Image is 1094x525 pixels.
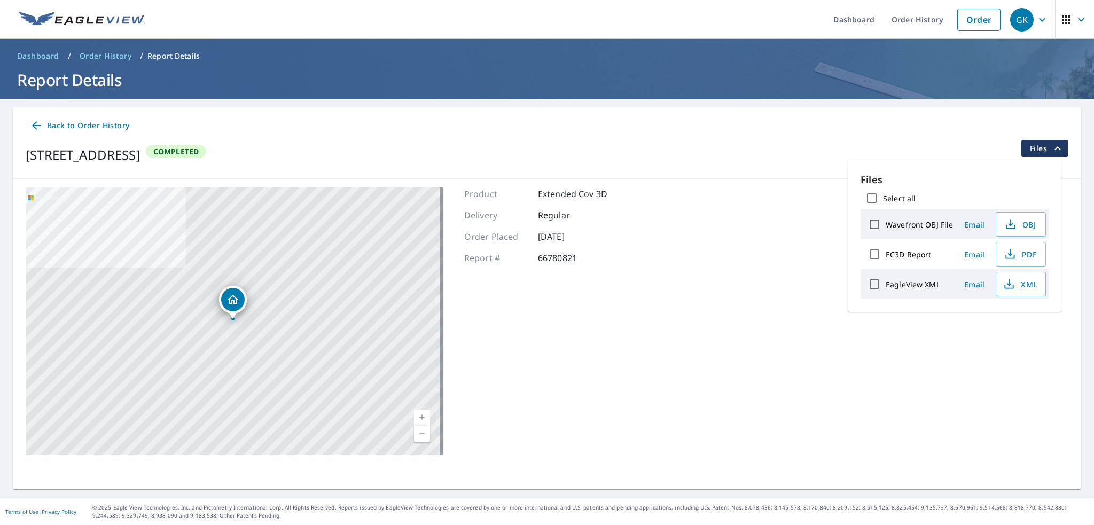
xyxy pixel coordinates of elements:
a: Terms of Use [5,508,38,515]
li: / [68,50,71,62]
button: PDF [996,242,1046,267]
span: Email [962,220,987,230]
span: Email [962,279,987,289]
button: XML [996,272,1046,296]
div: [STREET_ADDRESS] [26,145,140,164]
p: Report Details [147,51,200,61]
a: Privacy Policy [42,508,76,515]
h1: Report Details [13,69,1081,91]
a: Dashboard [13,48,64,65]
span: Email [962,249,987,260]
p: 66780821 [538,252,602,264]
span: Dashboard [17,51,59,61]
a: Order [957,9,1001,31]
span: Order History [80,51,131,61]
a: Back to Order History [26,116,134,136]
label: EagleView XML [886,279,940,289]
p: Regular [538,209,602,222]
button: OBJ [996,212,1046,237]
img: EV Logo [19,12,145,28]
p: Delivery [464,209,528,222]
p: © 2025 Eagle View Technologies, Inc. and Pictometry International Corp. All Rights Reserved. Repo... [92,504,1089,520]
label: Select all [883,193,916,203]
p: Report # [464,252,528,264]
span: PDF [1003,248,1037,261]
p: [DATE] [538,230,602,243]
button: Email [957,276,991,293]
a: Order History [75,48,136,65]
span: Completed [147,146,206,156]
button: Email [957,216,991,233]
a: Current Level 17, Zoom In [414,410,430,426]
div: GK [1010,8,1034,32]
p: | [5,508,76,515]
label: Wavefront OBJ File [886,220,953,230]
p: Order Placed [464,230,528,243]
li: / [140,50,143,62]
label: EC3D Report [886,249,931,260]
span: OBJ [1003,218,1037,231]
p: Product [464,187,528,200]
span: Files [1030,142,1064,155]
span: Back to Order History [30,119,129,132]
button: Email [957,246,991,263]
p: Extended Cov 3D [538,187,607,200]
nav: breadcrumb [13,48,1081,65]
a: Current Level 17, Zoom Out [414,426,430,442]
span: XML [1003,278,1037,291]
button: filesDropdownBtn-66780821 [1021,140,1068,157]
div: Dropped pin, building 1, Residential property, 1732 Farmington Rd Rocky Mount, NC 27801 [219,286,247,319]
p: Files [861,173,1049,187]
